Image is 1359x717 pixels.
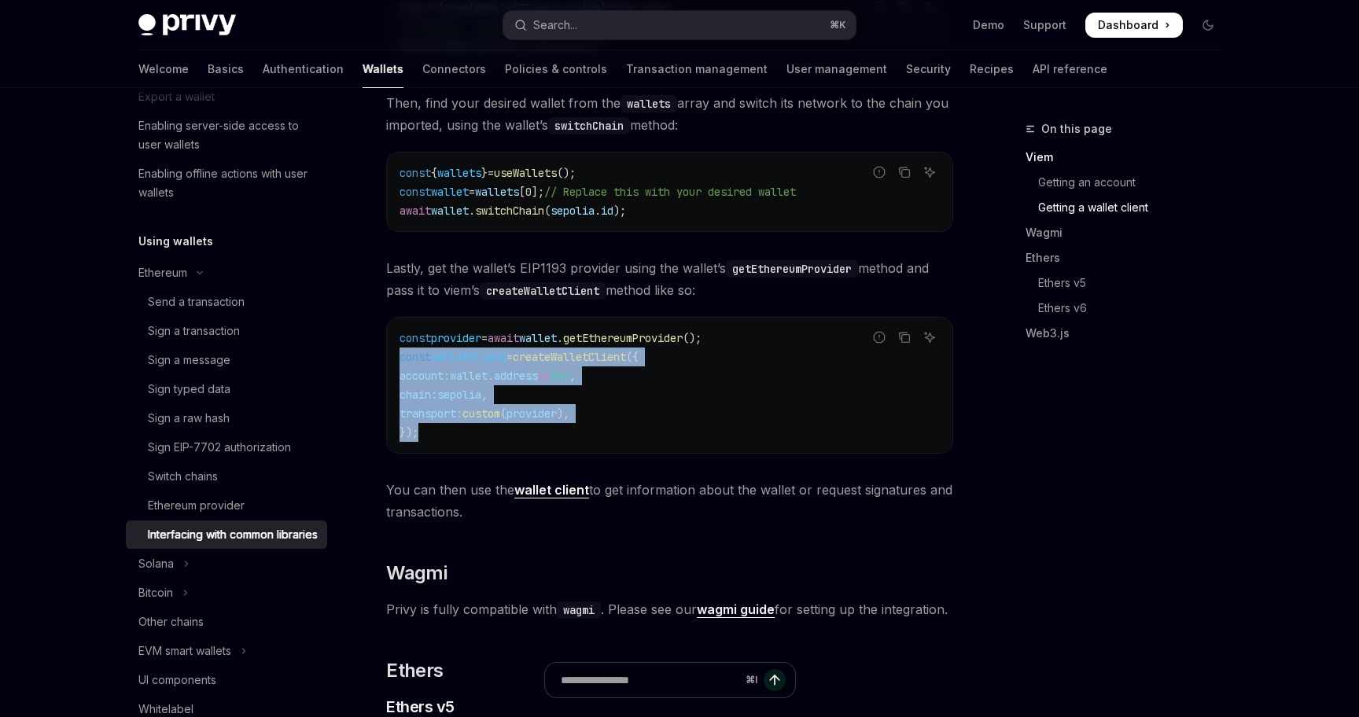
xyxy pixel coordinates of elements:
span: = [469,185,475,199]
a: Authentication [263,50,344,88]
span: Wagmi [386,561,447,586]
a: Ethereum provider [126,491,327,520]
a: Basics [208,50,244,88]
span: await [488,331,519,345]
span: switchChain [475,204,544,218]
a: Getting a wallet client [1026,195,1233,220]
span: . [557,331,563,345]
button: Send message [764,669,786,691]
span: 0 [525,185,532,199]
div: EVM smart wallets [138,642,231,660]
a: Welcome [138,50,189,88]
span: useWallets [494,166,557,180]
a: wallet client [514,482,589,498]
div: Sign a message [148,351,230,370]
span: . [595,204,601,218]
button: Report incorrect code [869,162,889,182]
div: Send a transaction [148,292,245,311]
span: as [538,369,551,383]
span: ( [544,204,551,218]
span: . [469,204,475,218]
span: transport: [400,406,462,421]
span: ⌘ K [830,19,846,31]
span: Lastly, get the wallet’s EIP1193 provider using the wallet’s method and pass it to viem’s method ... [386,257,953,301]
span: const [400,350,431,364]
span: On this page [1041,119,1112,138]
a: Ethers v5 [1026,270,1233,296]
button: Ask AI [919,327,940,347]
button: Toggle Solana section [126,550,327,578]
span: Hex [551,369,569,383]
span: = [481,331,488,345]
a: Enabling server-side access to user wallets [126,112,327,159]
a: Connectors [422,50,486,88]
span: const [400,331,431,345]
button: Open search [503,11,856,39]
a: Recipes [970,50,1014,88]
code: wallets [621,95,677,112]
span: wallets [437,166,481,180]
a: Other chains [126,608,327,636]
span: const [400,185,431,199]
div: Enabling server-side access to user wallets [138,116,318,154]
button: Toggle Bitcoin section [126,579,327,607]
div: Search... [533,16,577,35]
div: Sign typed data [148,380,230,399]
a: Security [906,50,951,88]
a: Policies & controls [505,50,607,88]
div: Sign a transaction [148,322,240,340]
a: Send a transaction [126,288,327,316]
span: ); [613,204,626,218]
span: , [569,369,576,383]
a: Web3.js [1026,321,1233,346]
a: UI components [126,666,327,694]
span: (); [557,166,576,180]
button: Toggle EVM smart wallets section [126,637,327,665]
span: . [488,369,494,383]
a: Sign typed data [126,375,327,403]
span: walletClient [431,350,506,364]
span: getEthereumProvider [563,331,683,345]
a: Sign a message [126,346,327,374]
button: Copy the contents from the code block [894,327,915,347]
span: chain: [400,388,437,402]
span: wallet [431,204,469,218]
div: Other chains [138,612,204,631]
a: Sign EIP-7702 authorization [126,433,327,461]
div: Switch chains [148,467,218,486]
span: (); [683,331,702,345]
span: sepolia [437,388,481,402]
strong: wallet client [514,482,589,498]
a: Ethers [1026,245,1233,270]
a: Sign a raw hash [126,404,327,432]
span: await [400,204,431,218]
span: wallets [475,185,519,199]
img: dark logo [138,14,236,36]
span: sepolia [551,204,595,218]
span: } [481,166,488,180]
span: ( [500,406,506,421]
span: You can then use the to get information about the wallet or request signatures and transactions. [386,479,953,523]
div: Enabling offline actions with user wallets [138,164,318,202]
button: Toggle dark mode [1195,13,1221,38]
a: User management [786,50,887,88]
a: Demo [973,17,1004,33]
a: API reference [1033,50,1107,88]
code: wagmi [557,601,601,619]
button: Toggle Ethereum section [126,259,327,287]
button: Ask AI [919,162,940,182]
button: Report incorrect code [869,327,889,347]
span: ]; [532,185,544,199]
span: createWalletClient [513,350,626,364]
a: Switch chains [126,462,327,491]
div: Ethereum provider [148,496,245,515]
a: Transaction management [626,50,768,88]
a: Getting an account [1026,170,1233,195]
span: custom [462,406,500,421]
span: wallet [450,369,488,383]
span: account: [400,369,450,383]
span: const [400,166,431,180]
span: address [494,369,538,383]
a: Wallets [363,50,403,88]
a: Ethers v6 [1026,296,1233,321]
